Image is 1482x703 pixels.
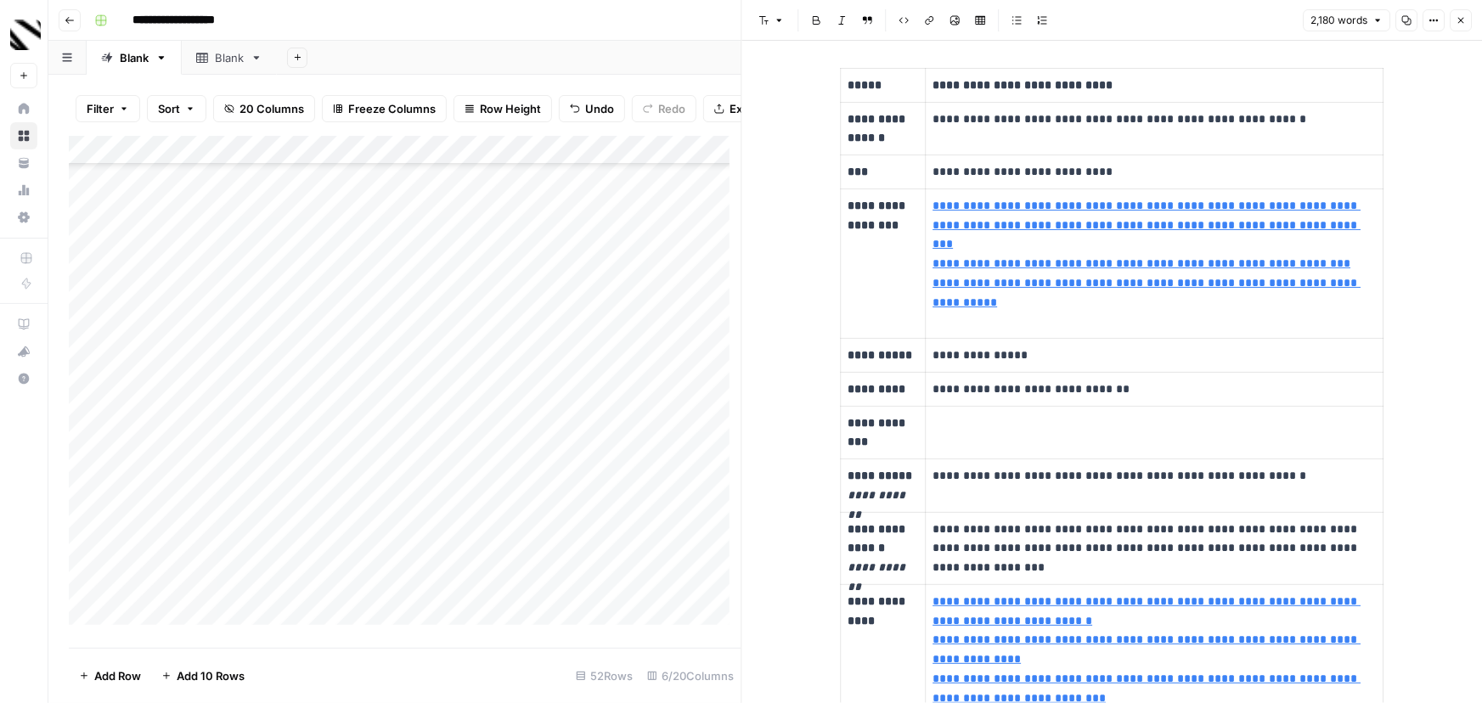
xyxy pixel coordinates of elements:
[87,100,114,117] span: Filter
[182,41,277,75] a: Blank
[10,177,37,204] a: Usage
[322,95,447,122] button: Freeze Columns
[11,339,37,364] div: What's new?
[559,95,625,122] button: Undo
[239,100,304,117] span: 20 Columns
[1303,9,1390,31] button: 2,180 words
[10,122,37,149] a: Browse
[94,667,141,684] span: Add Row
[10,365,37,392] button: Help + Support
[454,95,552,122] button: Row Height
[10,338,37,365] button: What's new?
[213,95,315,122] button: 20 Columns
[177,667,245,684] span: Add 10 Rows
[10,20,41,50] img: Canyon Logo
[658,100,685,117] span: Redo
[640,662,741,689] div: 6/20 Columns
[730,100,790,117] span: Export CSV
[569,662,640,689] div: 52 Rows
[147,95,206,122] button: Sort
[10,95,37,122] a: Home
[480,100,541,117] span: Row Height
[151,662,255,689] button: Add 10 Rows
[10,204,37,231] a: Settings
[1310,13,1367,28] span: 2,180 words
[215,49,244,66] div: Blank
[10,14,37,56] button: Workspace: Canyon
[632,95,696,122] button: Redo
[703,95,801,122] button: Export CSV
[10,311,37,338] a: AirOps Academy
[87,41,182,75] a: Blank
[585,100,614,117] span: Undo
[120,49,149,66] div: Blank
[69,662,151,689] button: Add Row
[158,100,180,117] span: Sort
[76,95,140,122] button: Filter
[10,149,37,177] a: Your Data
[348,100,436,117] span: Freeze Columns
